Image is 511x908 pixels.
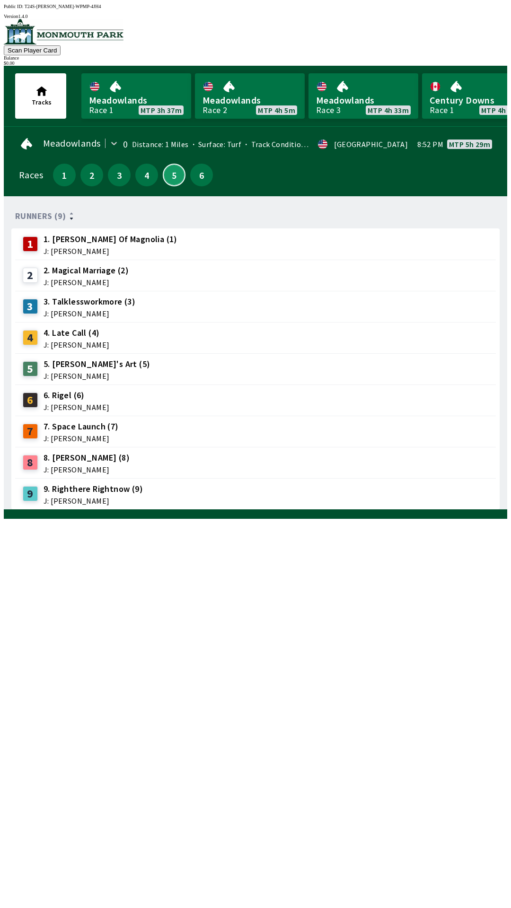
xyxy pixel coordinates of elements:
div: Public ID: [4,4,507,9]
span: MTP 4h 5m [258,106,295,114]
button: Tracks [15,73,66,119]
span: J: [PERSON_NAME] [44,435,119,442]
span: J: [PERSON_NAME] [44,372,150,380]
span: Track Condition: Firm [241,140,325,149]
button: 4 [135,164,158,186]
span: Meadowlands [43,140,100,147]
div: 1 [23,236,38,252]
div: $ 0.00 [4,61,507,66]
div: 9 [23,486,38,501]
span: 2 [83,172,101,178]
span: J: [PERSON_NAME] [44,466,130,473]
span: J: [PERSON_NAME] [44,310,135,317]
span: T24S-[PERSON_NAME]-WPMP-4JH4 [25,4,101,9]
div: Race 2 [203,106,227,114]
span: 9. Righthere Rightnow (9) [44,483,143,495]
span: 3. Talklessworkmore (3) [44,296,135,308]
div: Version 1.4.0 [4,14,507,19]
div: 6 [23,393,38,408]
span: 4. Late Call (4) [44,327,109,339]
span: MTP 3h 37m [141,106,182,114]
span: 1. [PERSON_NAME] Of Magnolia (1) [44,233,177,245]
div: 8 [23,455,38,470]
span: 8. [PERSON_NAME] (8) [44,452,130,464]
button: 1 [53,164,76,186]
div: Race 1 [430,106,454,114]
span: 6 [193,172,211,178]
span: 3 [110,172,128,178]
button: 2 [80,164,103,186]
span: 7. Space Launch (7) [44,420,119,433]
span: J: [PERSON_NAME] [44,247,177,255]
button: 5 [163,164,185,186]
span: Surface: Turf [189,140,242,149]
div: Race 3 [316,106,341,114]
a: MeadowlandsRace 2MTP 4h 5m [195,73,305,119]
button: Scan Player Card [4,45,61,55]
span: 4 [138,172,156,178]
span: J: [PERSON_NAME] [44,341,109,349]
div: 2 [23,268,38,283]
span: Runners (9) [15,212,66,220]
div: 7 [23,424,38,439]
div: Runners (9) [15,211,496,221]
span: Tracks [32,98,52,106]
span: Meadowlands [89,94,184,106]
div: Races [19,171,43,179]
span: Meadowlands [316,94,411,106]
span: 1 [55,172,73,178]
div: [GEOGRAPHIC_DATA] [334,140,408,148]
a: MeadowlandsRace 1MTP 3h 37m [81,73,191,119]
span: Meadowlands [203,94,297,106]
span: J: [PERSON_NAME] [44,497,143,505]
div: Race 1 [89,106,114,114]
a: MeadowlandsRace 3MTP 4h 33m [308,73,418,119]
div: 0 [123,140,128,148]
span: J: [PERSON_NAME] [44,279,129,286]
div: 4 [23,330,38,345]
span: Distance: 1 Miles [132,140,189,149]
div: Balance [4,55,507,61]
div: 3 [23,299,38,314]
span: J: [PERSON_NAME] [44,403,109,411]
span: 2. Magical Marriage (2) [44,264,129,277]
button: 3 [108,164,131,186]
button: 6 [190,164,213,186]
img: venue logo [4,19,123,44]
span: 8:52 PM [417,140,443,148]
span: 5. [PERSON_NAME]'s Art (5) [44,358,150,370]
span: 6. Rigel (6) [44,389,109,402]
div: 5 [23,361,38,376]
span: MTP 5h 29m [449,140,490,148]
span: MTP 4h 33m [368,106,409,114]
